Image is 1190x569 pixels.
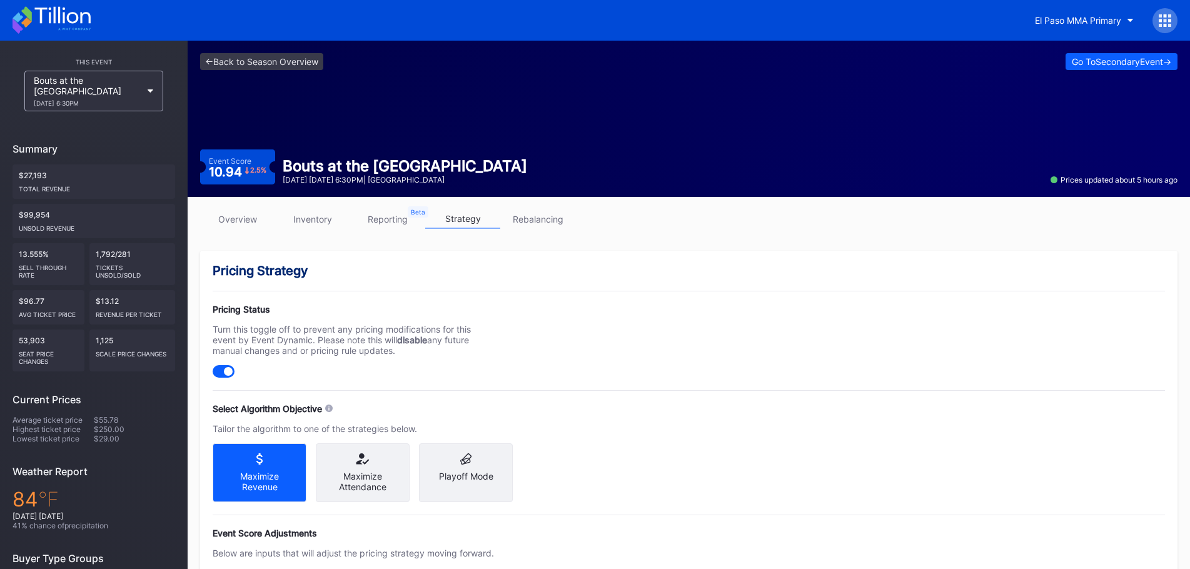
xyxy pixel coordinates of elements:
[1051,175,1177,184] div: Prices updated about 5 hours ago
[283,157,527,175] div: Bouts at the [GEOGRAPHIC_DATA]
[94,425,175,434] div: $250.00
[275,209,350,229] a: inventory
[213,304,494,315] div: Pricing Status
[96,259,169,279] div: Tickets Unsold/Sold
[213,423,494,434] div: Tailor the algorithm to one of the strategies below.
[397,335,427,345] strong: disable
[200,209,275,229] a: overview
[89,243,176,285] div: 1,792/281
[38,487,59,511] span: ℉
[13,393,175,406] div: Current Prices
[19,306,78,318] div: Avg ticket price
[13,164,175,199] div: $27,193
[326,471,400,492] div: Maximize Attendance
[13,290,84,325] div: $96.77
[19,180,169,193] div: Total Revenue
[13,204,175,238] div: $99,954
[94,434,175,443] div: $29.00
[1072,56,1171,67] div: Go To Secondary Event ->
[213,528,1165,538] div: Event Score Adjustments
[213,324,494,356] div: Turn this toggle off to prevent any pricing modifications for this event by Event Dynamic. Please...
[89,290,176,325] div: $13.12
[13,487,175,511] div: 84
[209,156,251,166] div: Event Score
[250,167,266,174] div: 2.5 %
[34,99,141,107] div: [DATE] 6:30PM
[34,75,141,107] div: Bouts at the [GEOGRAPHIC_DATA]
[13,434,94,443] div: Lowest ticket price
[213,548,494,558] div: Below are inputs that will adjust the pricing strategy moving forward.
[13,143,175,155] div: Summary
[13,552,175,565] div: Buyer Type Groups
[13,330,84,371] div: 53,903
[500,209,575,229] a: rebalancing
[96,306,169,318] div: Revenue per ticket
[283,175,527,184] div: [DATE] [DATE] 6:30PM | [GEOGRAPHIC_DATA]
[425,209,500,229] a: strategy
[13,58,175,66] div: This Event
[223,471,296,492] div: Maximize Revenue
[13,415,94,425] div: Average ticket price
[213,403,322,414] div: Select Algorithm Objective
[96,345,169,358] div: scale price changes
[19,219,169,232] div: Unsold Revenue
[89,330,176,371] div: 1,125
[429,471,503,481] div: Playoff Mode
[13,521,175,530] div: 41 % chance of precipitation
[19,259,78,279] div: Sell Through Rate
[13,511,175,521] div: [DATE] [DATE]
[213,263,1165,278] div: Pricing Strategy
[1035,15,1121,26] div: El Paso MMA Primary
[1026,9,1143,32] button: El Paso MMA Primary
[13,465,175,478] div: Weather Report
[200,53,323,70] a: <-Back to Season Overview
[1066,53,1177,70] button: Go ToSecondaryEvent->
[19,345,78,365] div: seat price changes
[209,166,267,178] div: 10.94
[13,243,84,285] div: 13.555%
[13,425,94,434] div: Highest ticket price
[94,415,175,425] div: $55.78
[350,209,425,229] a: reporting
